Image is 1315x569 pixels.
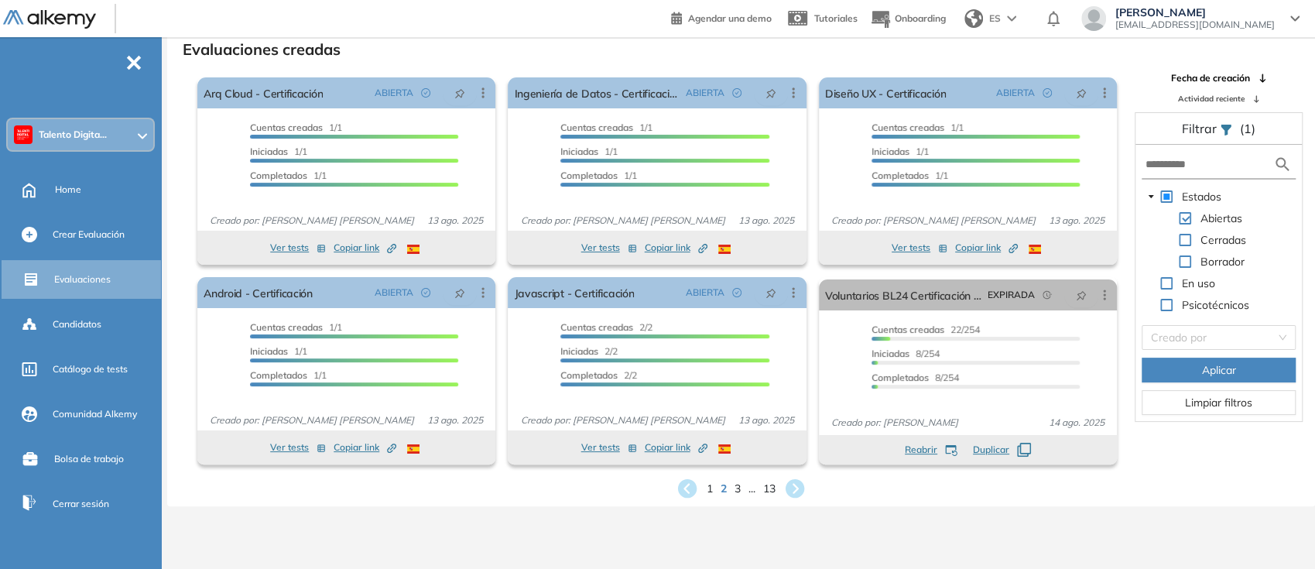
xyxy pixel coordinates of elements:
[732,413,800,427] span: 13 ago. 2025
[54,273,111,286] span: Evaluaciones
[204,413,420,427] span: Creado por: [PERSON_NAME] [PERSON_NAME]
[270,238,326,257] button: Ver tests
[671,8,772,26] a: Agendar una demo
[973,443,1009,457] span: Duplicar
[870,2,946,36] button: Onboarding
[334,238,396,257] button: Copiar link
[53,362,128,376] span: Catálogo de tests
[707,481,713,497] span: 1
[872,122,944,133] span: Cuentas creadas
[250,122,342,133] span: 1/1
[421,413,489,427] span: 13 ago. 2025
[514,413,731,427] span: Creado por: [PERSON_NAME] [PERSON_NAME]
[1197,209,1245,228] span: Abiertas
[872,324,980,335] span: 22/254
[732,214,800,228] span: 13 ago. 2025
[964,9,983,28] img: world
[183,40,341,59] h3: Evaluaciones creadas
[1182,298,1249,312] span: Psicotécnicos
[3,10,96,29] img: Logo
[872,372,929,383] span: Completados
[250,345,288,357] span: Iniciadas
[763,481,776,497] span: 13
[39,129,107,141] span: Talento Digita...
[814,12,858,24] span: Tutoriales
[1142,390,1296,415] button: Limpiar filtros
[718,444,731,454] img: ESP
[732,288,741,297] span: check-circle
[825,416,964,430] span: Creado por: [PERSON_NAME]
[825,77,946,108] a: Diseño UX - Certificación
[250,369,327,381] span: 1/1
[1200,211,1242,225] span: Abiertas
[443,280,477,305] button: pushpin
[204,277,313,308] a: Android - Certificación
[1115,6,1275,19] span: [PERSON_NAME]
[443,81,477,105] button: pushpin
[825,214,1042,228] span: Creado por: [PERSON_NAME] [PERSON_NAME]
[1197,252,1248,271] span: Borrador
[1064,283,1098,307] button: pushpin
[1202,362,1236,379] span: Aplicar
[735,481,741,497] span: 3
[1273,155,1292,174] img: search icon
[250,170,307,181] span: Completados
[905,443,937,457] span: Reabrir
[1064,81,1098,105] button: pushpin
[718,245,731,254] img: ESP
[996,86,1035,100] span: ABIERTA
[407,444,419,454] img: ESP
[905,443,957,457] button: Reabrir
[1171,71,1250,85] span: Fecha de creación
[1043,416,1111,430] span: 14 ago. 2025
[1240,119,1255,138] span: (1)
[765,87,776,99] span: pushpin
[53,228,125,242] span: Crear Evaluación
[204,77,323,108] a: Arq Cloud - Certificación
[1179,187,1224,206] span: Estados
[250,369,307,381] span: Completados
[54,452,124,466] span: Bolsa de trabajo
[250,170,327,181] span: 1/1
[989,12,1001,26] span: ES
[560,369,618,381] span: Completados
[250,146,288,157] span: Iniciadas
[1178,93,1245,105] span: Actividad reciente
[872,122,964,133] span: 1/1
[1142,358,1296,382] button: Aplicar
[421,288,430,297] span: check-circle
[872,348,940,359] span: 8/254
[686,286,724,300] span: ABIERTA
[560,321,652,333] span: 2/2
[688,12,772,24] span: Agendar una demo
[421,88,430,98] span: check-circle
[375,286,413,300] span: ABIERTA
[17,129,29,141] img: https://assets.alkemy.org/workspaces/620/d203e0be-08f6-444b-9eae-a92d815a506f.png
[454,87,465,99] span: pushpin
[1182,276,1215,290] span: En uso
[407,245,419,254] img: ESP
[1179,296,1252,314] span: Psicotécnicos
[754,280,788,305] button: pushpin
[53,497,109,511] span: Cerrar sesión
[581,438,637,457] button: Ver tests
[270,438,326,457] button: Ver tests
[1200,255,1245,269] span: Borrador
[250,122,323,133] span: Cuentas creadas
[1043,214,1111,228] span: 13 ago. 2025
[560,146,618,157] span: 1/1
[334,440,396,454] span: Copiar link
[53,407,137,421] span: Comunidad Alkemy
[765,286,776,299] span: pushpin
[560,122,633,133] span: Cuentas creadas
[560,122,652,133] span: 1/1
[250,146,307,157] span: 1/1
[560,321,633,333] span: Cuentas creadas
[955,238,1018,257] button: Copiar link
[973,443,1031,457] button: Duplicar
[581,238,637,257] button: Ver tests
[872,348,909,359] span: Iniciadas
[334,438,396,457] button: Copiar link
[454,286,465,299] span: pushpin
[375,86,413,100] span: ABIERTA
